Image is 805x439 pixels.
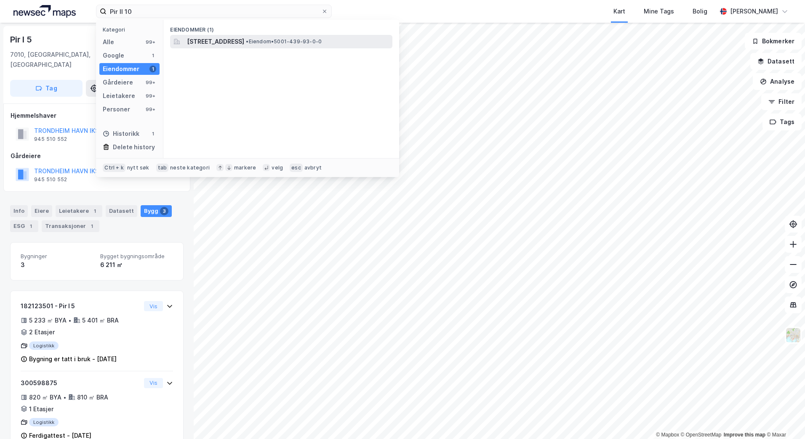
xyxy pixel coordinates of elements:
div: 1 Etasjer [29,404,53,414]
div: 99+ [144,106,156,113]
input: Søk på adresse, matrikkel, gårdeiere, leietakere eller personer [107,5,321,18]
div: 5 233 ㎡ BYA [29,315,67,325]
div: nytt søk [127,164,149,171]
div: Personer [103,104,130,114]
div: 820 ㎡ BYA [29,392,61,402]
div: markere [234,164,256,171]
div: 5 401 ㎡ BRA [82,315,119,325]
div: 300598875 [21,378,141,388]
div: Eiere [31,205,52,217]
div: 810 ㎡ BRA [77,392,108,402]
div: Leietakere [56,205,102,217]
div: 2 Etasjer [29,327,55,337]
div: Gårdeiere [103,77,133,87]
a: OpenStreetMap [681,432,722,438]
div: esc [290,164,303,172]
div: Mine Tags [644,6,674,16]
a: Mapbox [656,432,679,438]
div: 99+ [144,39,156,45]
a: Improve this map [724,432,765,438]
button: Filter [761,93,802,110]
div: 1 [149,52,156,59]
div: • [68,317,72,324]
div: neste kategori [170,164,210,171]
button: Datasett [750,53,802,70]
div: Kategori [103,26,160,33]
div: Google [103,50,124,61]
div: ESG [10,220,38,232]
span: Bygget bygningsområde [100,253,173,260]
button: Vis [144,301,163,311]
div: Kontrollprogram for chat [763,399,805,439]
div: Ctrl + k [103,164,125,172]
div: Delete history [113,142,155,152]
div: 99+ [144,79,156,86]
button: Tags [762,114,802,130]
div: Eiendommer [103,64,139,74]
div: Datasett [106,205,137,217]
div: Eiendommer (1) [163,20,399,35]
div: 945 510 552 [34,136,67,143]
div: Bygning er tatt i bruk - [DATE] [29,354,117,364]
div: 99+ [144,93,156,99]
div: 1 [91,207,99,215]
div: 3 [21,260,93,270]
div: 1 [149,130,156,137]
div: Bolig [693,6,707,16]
div: 7010, [GEOGRAPHIC_DATA], [GEOGRAPHIC_DATA] [10,50,117,70]
div: 1 [27,222,35,230]
span: • [246,38,248,45]
button: Tag [10,80,83,97]
div: Historikk [103,129,139,139]
div: avbryt [304,164,322,171]
div: 945 510 552 [34,176,67,183]
div: 6 211 ㎡ [100,260,173,270]
div: velg [272,164,283,171]
span: Eiendom • 5001-439-93-0-0 [246,38,322,45]
div: Bygg [141,205,172,217]
div: • [63,394,67,401]
div: Gårdeiere [11,151,183,161]
div: Pir I 5 [10,33,34,46]
div: tab [156,164,169,172]
div: 3 [160,207,168,215]
div: Info [10,205,28,217]
img: Z [785,327,801,343]
button: Analyse [753,73,802,90]
iframe: Chat Widget [763,399,805,439]
div: 182123501 - Pir I 5 [21,301,141,311]
img: logo.a4113a55bc3d86da70a041830d287a7e.svg [13,5,76,18]
div: Alle [103,37,114,47]
button: Bokmerker [745,33,802,50]
div: Transaksjoner [42,220,99,232]
span: Bygninger [21,253,93,260]
div: 1 [149,66,156,72]
div: Kart [613,6,625,16]
div: [PERSON_NAME] [730,6,778,16]
div: 1 [88,222,96,230]
span: [STREET_ADDRESS] [187,37,244,47]
div: Hjemmelshaver [11,111,183,121]
div: Leietakere [103,91,135,101]
button: Vis [144,378,163,388]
